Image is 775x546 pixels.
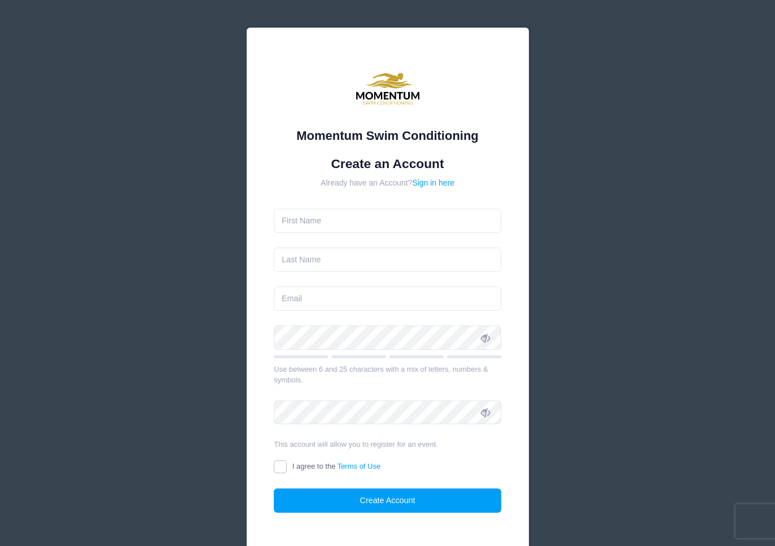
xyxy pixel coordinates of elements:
input: First Name [274,209,501,233]
h1: Create an Account [274,156,501,171]
img: Momentum Swim Conditioning [354,55,422,123]
button: Create Account [274,488,501,513]
input: I agree to theTerms of Use [274,460,287,473]
div: Use between 6 and 25 characters with a mix of letters, numbers & symbols. [274,364,501,386]
input: Email [274,287,501,311]
span: I agree to the [292,462,380,470]
div: Already have an Account? [274,177,501,189]
a: Sign in here [412,178,454,187]
div: Momentum Swim Conditioning [274,126,501,145]
a: Terms of Use [338,462,381,470]
input: Last Name [274,248,501,272]
div: This account will allow you to register for an event. [274,439,501,450]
